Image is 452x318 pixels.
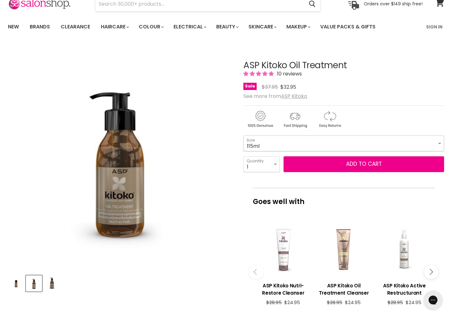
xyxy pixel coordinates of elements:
a: Haircare [96,20,133,33]
p: Orders over $149 ship free! [364,1,423,7]
a: View product:ASP Kitoko Oil Treatment Cleanser [317,277,371,300]
img: genuine.gif [243,110,277,129]
img: ASP Kitoko Oil Treatment [45,276,59,291]
h3: ASP Kitoko Oil Treatment Cleanser [317,282,371,297]
span: $28.95 [327,299,342,306]
button: ASP Kitoko Oil Treatment [44,275,60,291]
a: New [3,20,24,33]
img: shipping.gif [278,110,312,129]
span: Sale [243,83,257,90]
a: Brands [25,20,55,33]
span: 5.00 stars [243,70,275,77]
img: ASP Kitoko Oil Treatment [9,276,23,291]
h1: ASP Kitoko Oil Treatment [243,61,444,70]
img: ASP Kitoko Oil Treatment [27,276,41,291]
ul: Main menu [3,18,401,36]
span: See more from [243,93,307,100]
a: Sign In [422,20,446,33]
a: View product:ASP Kitoko Active Restructurant [377,277,431,300]
a: Electrical [169,20,210,33]
div: Product thumbnails [7,273,234,291]
span: $28.95 [266,299,282,306]
select: Quantity [243,156,280,172]
a: Value Packs & Gifts [315,20,380,33]
span: $24.95 [345,299,361,306]
div: ASP Kitoko Oil Treatment image. Click or Scroll to Zoom. [8,45,233,269]
span: $24.95 [284,299,300,306]
iframe: Gorgias live chat messenger [420,288,446,312]
h3: ASP Kitoko Nutri-Restore Cleanser [256,282,310,297]
a: Colour [134,20,168,33]
span: 10 reviews [275,70,302,77]
button: Add to cart [284,156,444,172]
h3: ASP Kitoko Active Restructurant [377,282,431,297]
span: $32.95 [280,83,296,91]
a: Beauty [211,20,242,33]
img: returns.gif [313,110,346,129]
a: View product:ASP Kitoko Nutri-Restore Cleanser [256,277,310,300]
a: Makeup [282,20,314,33]
a: Clearance [56,20,95,33]
button: ASP Kitoko Oil Treatment [26,275,42,291]
span: $28.95 [388,299,403,306]
p: Goes well with [253,188,435,209]
span: $37.95 [262,83,278,91]
a: Skincare [244,20,280,33]
span: $24.95 [406,299,421,306]
button: ASP Kitoko Oil Treatment [8,275,24,291]
a: ASP Kitoko [281,93,307,100]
